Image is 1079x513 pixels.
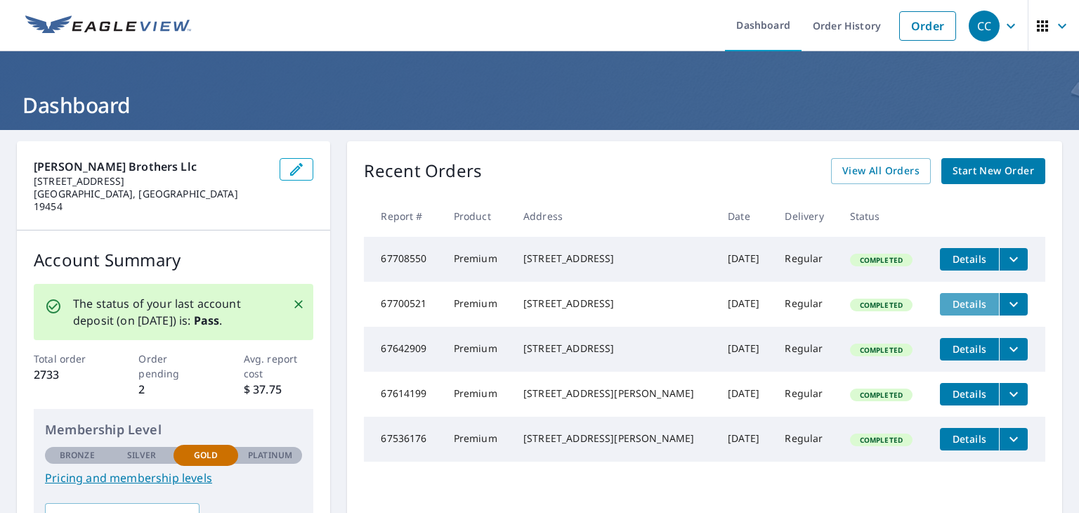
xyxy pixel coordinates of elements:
[940,338,999,361] button: detailsBtn-67642909
[940,383,999,405] button: detailsBtn-67614199
[364,237,442,282] td: 67708550
[717,417,773,462] td: [DATE]
[999,383,1028,405] button: filesDropdownBtn-67614199
[523,431,705,446] div: [STREET_ADDRESS][PERSON_NAME]
[948,387,990,401] span: Details
[773,417,838,462] td: Regular
[443,195,512,237] th: Product
[17,91,1062,119] h1: Dashboard
[899,11,956,41] a: Order
[851,300,911,310] span: Completed
[523,252,705,266] div: [STREET_ADDRESS]
[940,248,999,271] button: detailsBtn-67708550
[773,195,838,237] th: Delivery
[851,435,911,445] span: Completed
[244,381,314,398] p: $ 37.75
[443,327,512,372] td: Premium
[194,449,218,462] p: Gold
[194,313,220,328] b: Pass
[34,175,268,188] p: [STREET_ADDRESS]
[773,327,838,372] td: Regular
[999,293,1028,316] button: filesDropdownBtn-67700521
[138,381,209,398] p: 2
[45,469,302,486] a: Pricing and membership levels
[717,237,773,282] td: [DATE]
[948,297,990,311] span: Details
[851,345,911,355] span: Completed
[831,158,931,184] a: View All Orders
[364,282,442,327] td: 67700521
[73,295,275,329] p: The status of your last account deposit (on [DATE]) is: .
[717,372,773,417] td: [DATE]
[443,372,512,417] td: Premium
[948,252,990,266] span: Details
[999,248,1028,271] button: filesDropdownBtn-67708550
[773,282,838,327] td: Regular
[34,158,268,175] p: [PERSON_NAME] Brothers llc
[953,162,1034,180] span: Start New Order
[999,338,1028,361] button: filesDropdownBtn-67642909
[523,342,705,356] div: [STREET_ADDRESS]
[443,237,512,282] td: Premium
[127,449,157,462] p: Silver
[999,428,1028,450] button: filesDropdownBtn-67536176
[717,327,773,372] td: [DATE]
[364,327,442,372] td: 67642909
[364,195,442,237] th: Report #
[512,195,717,237] th: Address
[969,11,1000,41] div: CC
[443,417,512,462] td: Premium
[34,366,104,383] p: 2733
[364,417,442,462] td: 67536176
[851,255,911,265] span: Completed
[941,158,1045,184] a: Start New Order
[523,387,705,401] div: [STREET_ADDRESS][PERSON_NAME]
[940,293,999,316] button: detailsBtn-67700521
[940,428,999,450] button: detailsBtn-67536176
[773,372,838,417] td: Regular
[45,420,302,439] p: Membership Level
[25,15,191,37] img: EV Logo
[34,188,268,213] p: [GEOGRAPHIC_DATA], [GEOGRAPHIC_DATA] 19454
[289,295,308,313] button: Close
[443,282,512,327] td: Premium
[60,449,95,462] p: Bronze
[842,162,920,180] span: View All Orders
[34,351,104,366] p: Total order
[34,247,313,273] p: Account Summary
[364,372,442,417] td: 67614199
[244,351,314,381] p: Avg. report cost
[248,449,292,462] p: Platinum
[364,158,482,184] p: Recent Orders
[138,351,209,381] p: Order pending
[717,282,773,327] td: [DATE]
[839,195,929,237] th: Status
[948,432,990,446] span: Details
[773,237,838,282] td: Regular
[523,297,705,311] div: [STREET_ADDRESS]
[948,342,990,356] span: Details
[717,195,773,237] th: Date
[851,390,911,400] span: Completed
